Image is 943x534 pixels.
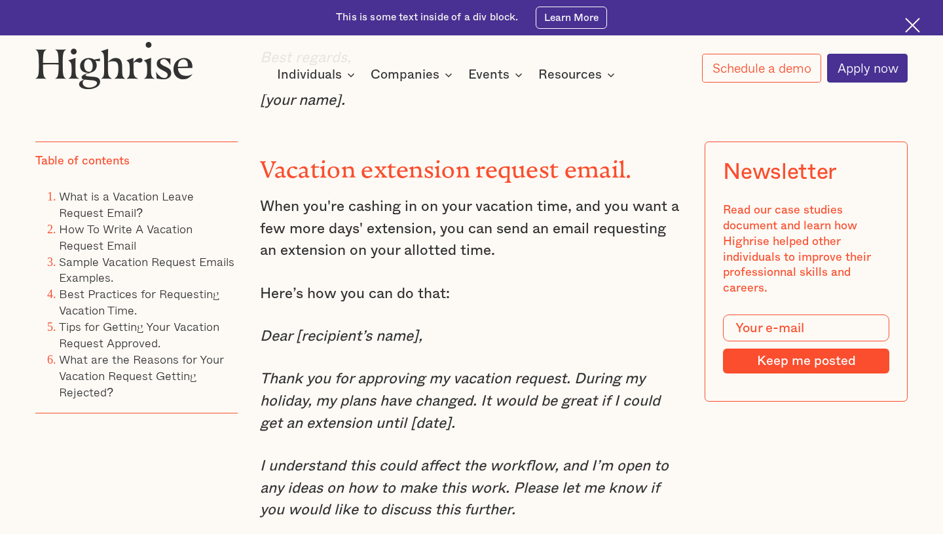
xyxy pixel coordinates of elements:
[724,349,889,374] input: Keep me posted
[724,315,889,342] input: Your e-mail
[260,459,669,518] em: I understand this could affect the workflow, and I’m open to any ideas on how to make this work. ...
[59,318,219,353] a: Tips for Getting Your Vacation Request Approved.
[468,67,509,83] div: Events
[260,156,632,171] strong: Vacation extension request email.
[827,54,908,83] a: Apply now
[59,252,234,287] a: Sample Vacation Request Emails Examples.
[35,154,130,170] div: Table of contents
[371,67,439,83] div: Companies
[59,351,224,402] a: What are the Reasons for Your Vacation Request Getting Rejected?
[538,67,602,83] div: Resources
[536,7,606,29] a: Learn More
[905,18,920,33] img: Cross icon
[724,203,889,297] div: Read our case studies document and learn how Highrise helped other individuals to improve their p...
[336,10,518,24] div: This is some text inside of a div block.
[277,67,342,83] div: Individuals
[59,285,219,320] a: Best Practices for Requesting Vacation Time.
[260,329,422,343] em: Dear [recipient’s name],
[260,93,345,107] em: [your name].
[35,41,193,89] img: Highrise logo
[260,372,660,430] em: Thank you for approving my vacation request. During my holiday, my plans have changed. It would b...
[59,219,193,254] a: How To Write A Vacation Request Email
[59,187,194,221] a: What is a Vacation Leave Request Email?
[724,160,838,185] div: Newsletter
[260,283,684,305] p: Here’s how you can do that:
[702,54,821,83] a: Schedule a demo
[260,196,684,262] p: When you're cashing in on your vacation time, and you want a few more days' extension, you can se...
